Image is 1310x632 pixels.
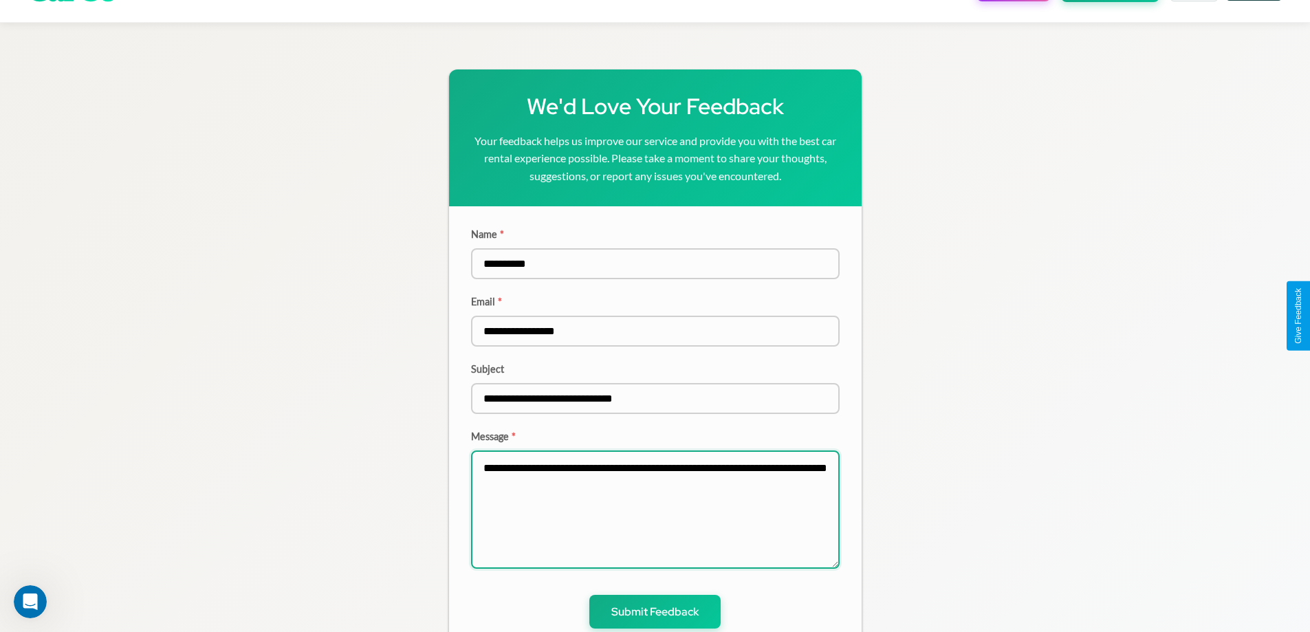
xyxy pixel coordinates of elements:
[471,296,840,307] label: Email
[471,431,840,442] label: Message
[589,595,721,629] button: Submit Feedback
[471,228,840,240] label: Name
[471,363,840,375] label: Subject
[14,585,47,618] iframe: Intercom live chat
[1293,288,1303,344] div: Give Feedback
[471,91,840,121] h1: We'd Love Your Feedback
[471,132,840,185] p: Your feedback helps us improve our service and provide you with the best car rental experience po...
